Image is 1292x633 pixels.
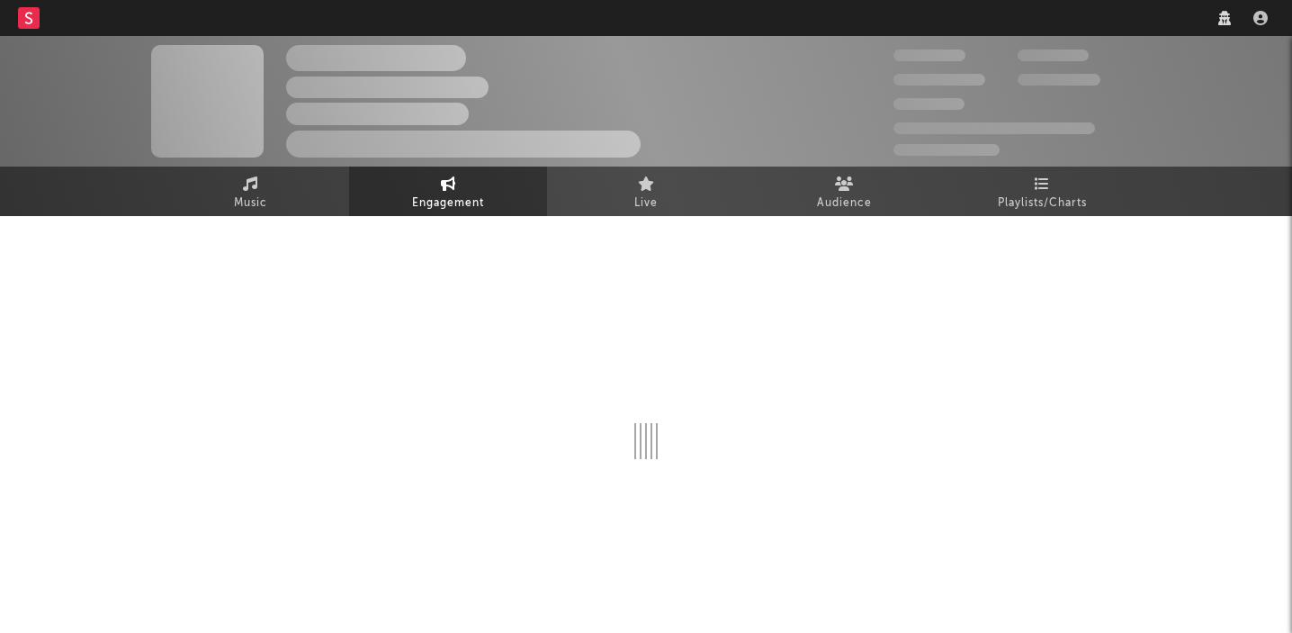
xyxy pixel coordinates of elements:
[893,50,965,61] span: 300,000
[893,122,1095,134] span: 50,000,000 Monthly Listeners
[893,144,1000,156] span: Jump Score: 85.0
[998,193,1087,214] span: Playlists/Charts
[817,193,872,214] span: Audience
[234,193,267,214] span: Music
[893,98,965,110] span: 100,000
[349,167,547,216] a: Engagement
[1018,74,1100,86] span: 1,000,000
[151,167,349,216] a: Music
[943,167,1141,216] a: Playlists/Charts
[1018,50,1089,61] span: 100,000
[745,167,943,216] a: Audience
[547,167,745,216] a: Live
[412,193,484,214] span: Engagement
[634,193,658,214] span: Live
[893,74,985,86] span: 50,000,000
